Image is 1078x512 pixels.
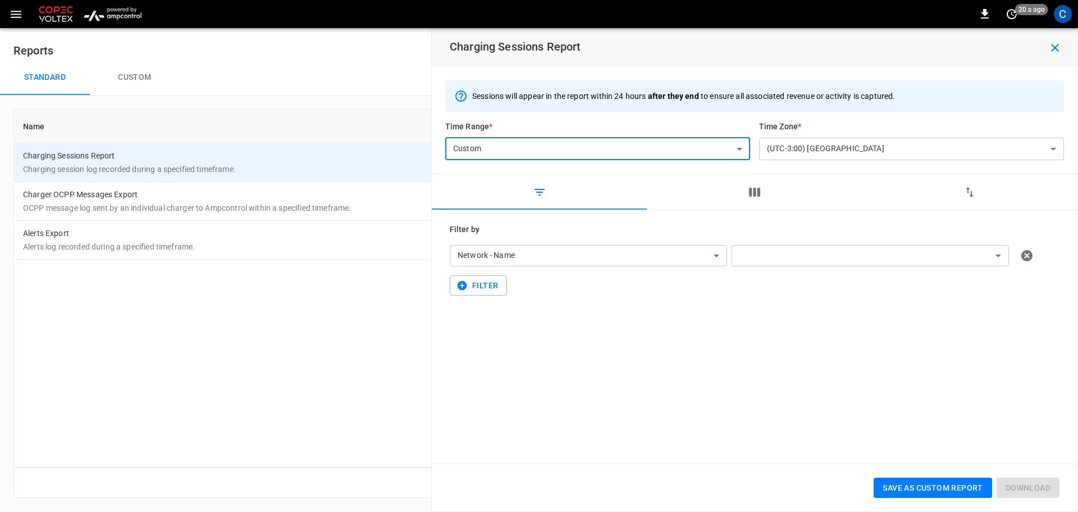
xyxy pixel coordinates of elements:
h6: Time Zone [759,121,1064,133]
h6: Time Range [445,121,750,133]
p: Sessions will appear in the report within 24 hours to ensure all associated revenue or activity i... [472,90,895,102]
button: Filter [450,275,507,296]
th: Name [14,110,781,143]
p: Alerts log recorded during a specified timeframe. [23,241,772,252]
span: after they end [648,92,699,101]
td: Charger OCPP Messages Export [14,182,781,221]
div: profile-icon [1054,5,1072,23]
div: Custom [445,138,750,160]
h6: Charging Sessions Report [450,38,581,56]
div: Network - Name [450,245,727,266]
button: Save as custom report [874,478,992,499]
h6: Filter by [450,224,1059,236]
img: Customer Logo [36,3,75,25]
button: Custom [90,60,180,96]
div: (UTC-3:00) [GEOGRAPHIC_DATA] [759,138,1064,160]
button: set refresh interval [1003,5,1021,23]
p: OCPP message log sent by an individual charger to Ampcontrol within a specified timeframe. [23,202,772,214]
p: Charging session log recorded during a specified timeframe. [23,164,772,175]
td: Alerts Export [14,221,781,260]
img: ampcontrol.io logo [80,3,145,25]
td: Charging Sessions Report [14,143,781,182]
span: 20 s ago [1015,4,1048,15]
h6: Reports [13,42,1065,60]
